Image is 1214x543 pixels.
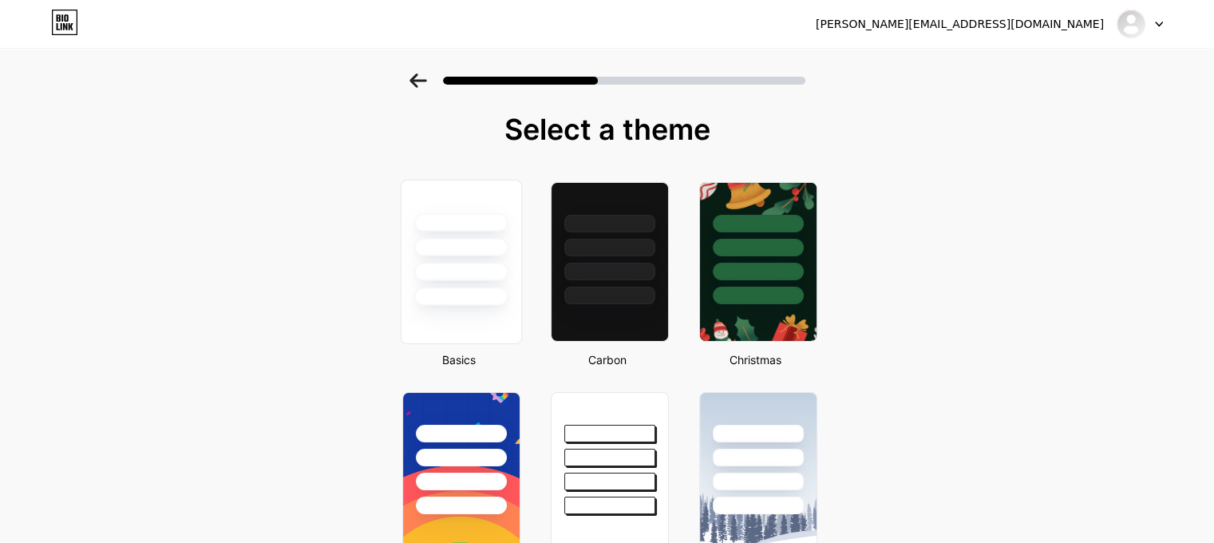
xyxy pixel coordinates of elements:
div: Christmas [694,351,817,368]
div: Carbon [546,351,669,368]
div: Basics [397,351,520,368]
img: Manuj Varma [1116,9,1146,39]
div: [PERSON_NAME][EMAIL_ADDRESS][DOMAIN_NAME] [816,16,1104,33]
div: Select a theme [396,113,819,145]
